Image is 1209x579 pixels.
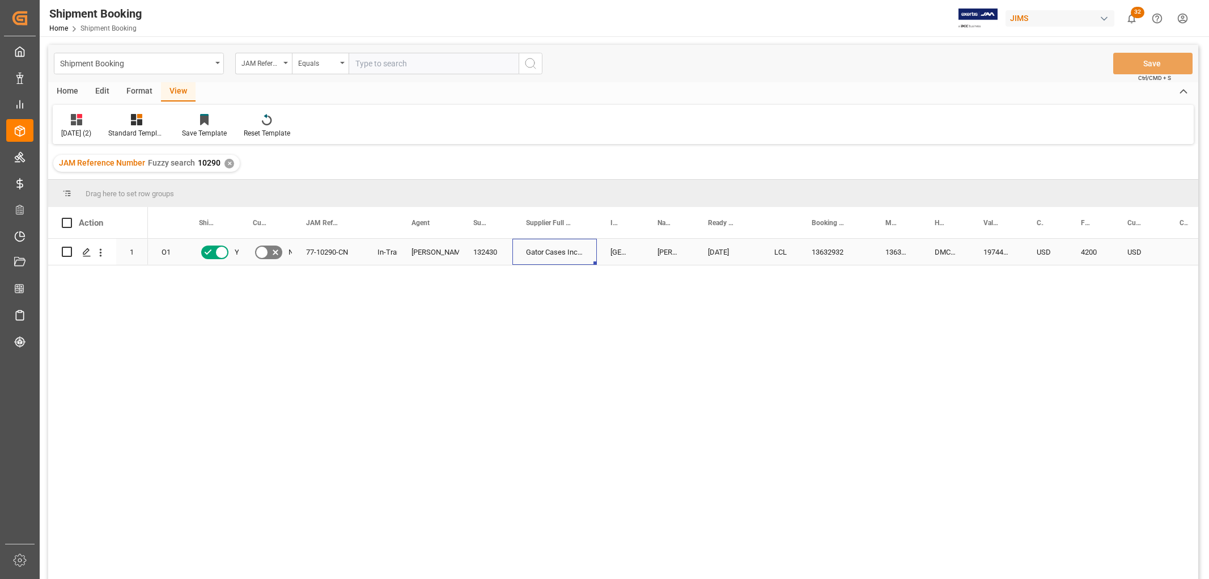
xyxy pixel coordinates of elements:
[1119,6,1144,31] button: show 32 new notifications
[79,218,103,228] div: Action
[1081,219,1090,227] span: Freight Quote
[644,239,694,265] div: [PERSON_NAME]
[289,239,298,265] span: No
[241,56,280,69] div: JAM Reference Number
[108,128,165,138] div: Standard Templates
[49,5,142,22] div: Shipment Booking
[244,128,290,138] div: Reset Template
[148,158,195,167] span: Fuzzy search
[198,158,220,167] span: 10290
[61,128,91,138] div: [DATE] (2)
[87,82,118,102] div: Edit
[885,219,897,227] span: Master [PERSON_NAME] of Lading Number
[148,239,185,265] div: O1
[1006,7,1119,29] button: JIMS
[235,53,292,74] button: open menu
[610,219,620,227] span: Incoterm
[118,82,161,102] div: Format
[872,239,921,265] div: 13632932
[1144,6,1170,31] button: Help Center
[59,158,145,167] span: JAM Reference Number
[116,239,148,265] div: 1
[774,239,784,265] div: LCL
[235,239,247,265] span: Yes
[292,239,364,265] div: 77-10290-CN
[1131,7,1144,18] span: 32
[1113,53,1193,74] button: Save
[798,239,872,265] div: 13632932
[1114,239,1166,265] div: USD
[460,239,512,265] div: 132430
[48,82,87,102] div: Home
[182,128,227,138] div: Save Template
[292,53,349,74] button: open menu
[519,53,542,74] button: search button
[473,219,489,227] span: Supplier Number
[657,219,671,227] span: Name of the Carrier/Forwarder
[86,189,174,198] span: Drag here to set row groups
[526,219,573,227] span: Supplier Full Name
[199,219,215,227] span: Shipping instructions SENT
[694,239,761,265] div: [DATE]
[958,9,998,28] img: Exertis%20JAM%20-%20Email%20Logo.jpg_1722504956.jpg
[49,24,68,32] a: Home
[412,219,430,227] span: Agent
[48,239,148,265] div: Press SPACE to select this row.
[1138,74,1171,82] span: Ctrl/CMD + S
[1180,219,1188,227] span: Container Type
[708,219,737,227] span: Ready Date
[970,239,1023,265] div: 19744.52
[597,239,644,265] div: [GEOGRAPHIC_DATA],[GEOGRAPHIC_DATA]
[812,219,848,227] span: Booking Number
[921,239,970,265] div: DMCNSY075379
[412,239,446,265] div: [PERSON_NAME]. [PERSON_NAME]
[306,219,340,227] span: JAM Reference Number
[54,53,224,74] button: open menu
[1037,219,1043,227] span: Currency for Value (1)
[983,219,999,227] span: Value (1)
[349,53,519,74] input: Type to search
[512,239,597,265] div: Gator Cases Inc. (GF1 Yantian)
[377,239,384,265] div: In-Transit
[224,159,234,168] div: ✕
[161,82,196,102] div: View
[1006,10,1114,27] div: JIMS
[253,219,269,227] span: Customs documents sent to broker
[298,56,337,69] div: Equals
[1023,239,1067,265] div: USD
[935,219,946,227] span: House Bill of Lading Number
[1067,239,1114,265] div: 4200
[60,56,211,70] div: Shipment Booking
[1127,219,1142,227] span: Currency (freight quote)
